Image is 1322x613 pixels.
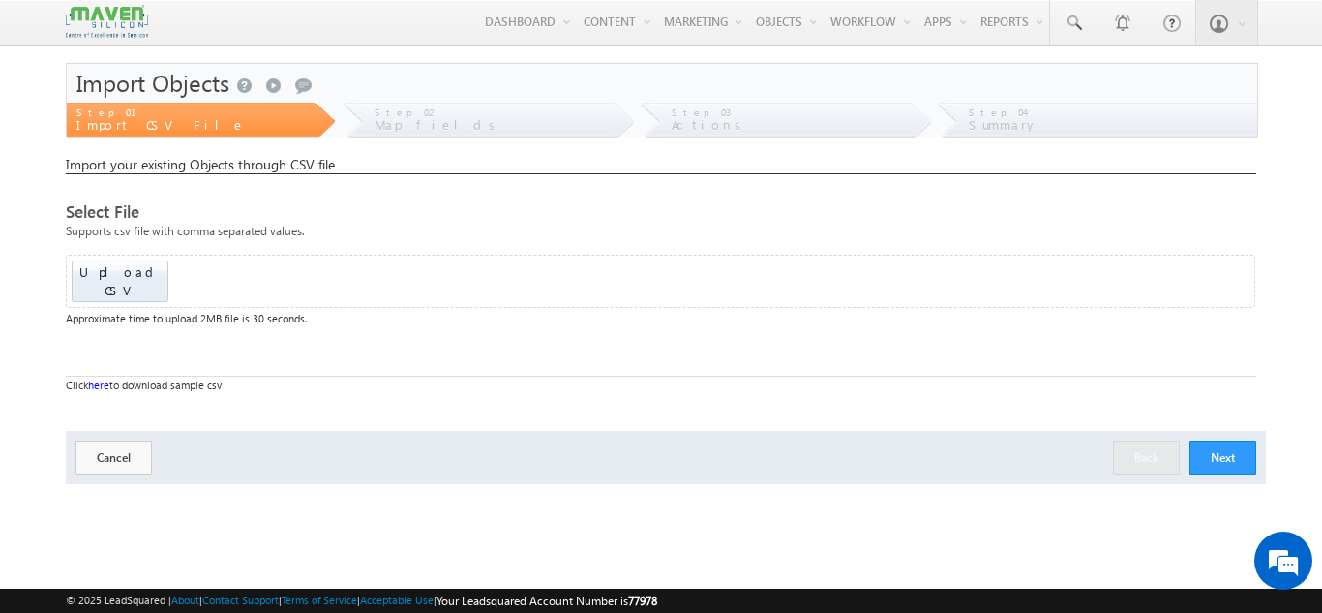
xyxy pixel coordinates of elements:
[79,263,161,298] span: Upload CSV
[282,594,357,606] a: Terms of Service
[969,116,1038,133] span: Summary
[66,203,1255,221] div: Select File
[75,441,152,475] button: Cancel
[672,116,748,133] span: Actions
[436,594,657,608] span: Your Leadsquared Account Number is
[76,116,246,133] span: Import CSV File
[171,594,199,606] a: About
[1113,441,1180,475] button: Back
[66,310,1255,327] div: Approximate time to upload 2MB file is 30 seconds.
[66,5,147,39] img: Custom Logo
[66,156,1255,174] div: Import your existing Objects through CSV file
[969,107,1030,118] span: Step 04
[66,592,657,610] span: © 2025 LeadSquared | | | | |
[67,64,1256,103] div: Import Objects
[66,221,1255,255] div: Supports csv file with comma separated values.
[76,107,133,118] span: Step 01
[66,376,1255,394] div: Click to download sample csv
[88,379,109,391] a: here
[375,116,502,133] span: Map fields
[672,107,731,118] span: Step 03
[628,594,657,608] span: 77978
[375,107,434,118] span: Step 02
[202,594,279,606] a: Contact Support
[360,594,434,606] a: Acceptable Use
[1189,441,1256,475] button: Next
